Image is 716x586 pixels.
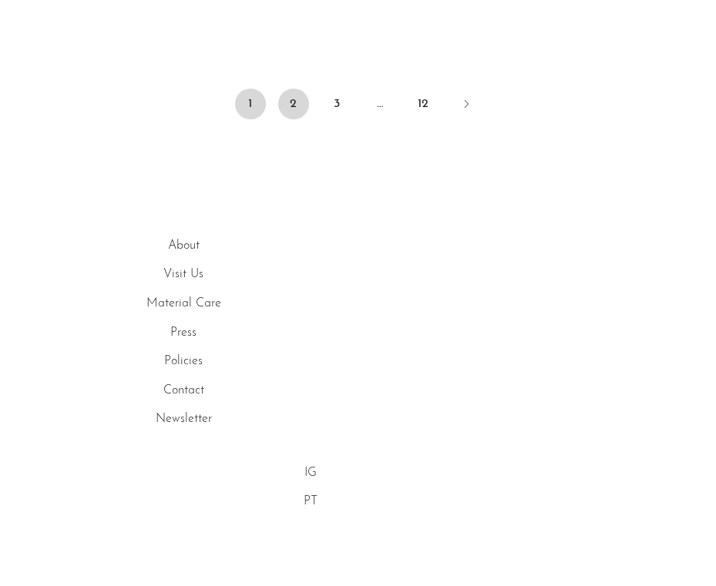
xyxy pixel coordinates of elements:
a: Policies [164,355,203,367]
ul: Quick links [18,236,349,430]
a: About [168,239,200,252]
a: 12 [408,89,439,119]
a: PT [304,495,318,507]
a: Visit Us [163,268,203,280]
a: Contact [163,384,204,397]
a: Newsletter [156,413,212,425]
span: 1 [235,89,266,119]
a: IG [304,467,317,479]
a: Next [451,89,482,122]
a: 2 [278,89,309,119]
a: Press [170,326,197,339]
span: … [365,89,395,119]
a: 3 [321,89,352,119]
ul: Social Medias [273,464,349,512]
a: Material Care [146,297,221,310]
